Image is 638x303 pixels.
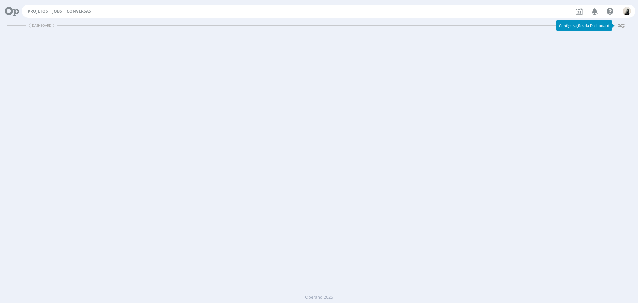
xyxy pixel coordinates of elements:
[622,5,631,17] button: R
[53,8,62,14] a: Jobs
[29,23,54,28] span: Dashboard
[28,8,48,14] a: Projetos
[51,9,64,14] button: Jobs
[26,9,50,14] button: Projetos
[65,9,93,14] button: Conversas
[623,7,631,15] img: R
[556,20,612,31] div: Configurações da Dashboard
[67,8,91,14] a: Conversas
